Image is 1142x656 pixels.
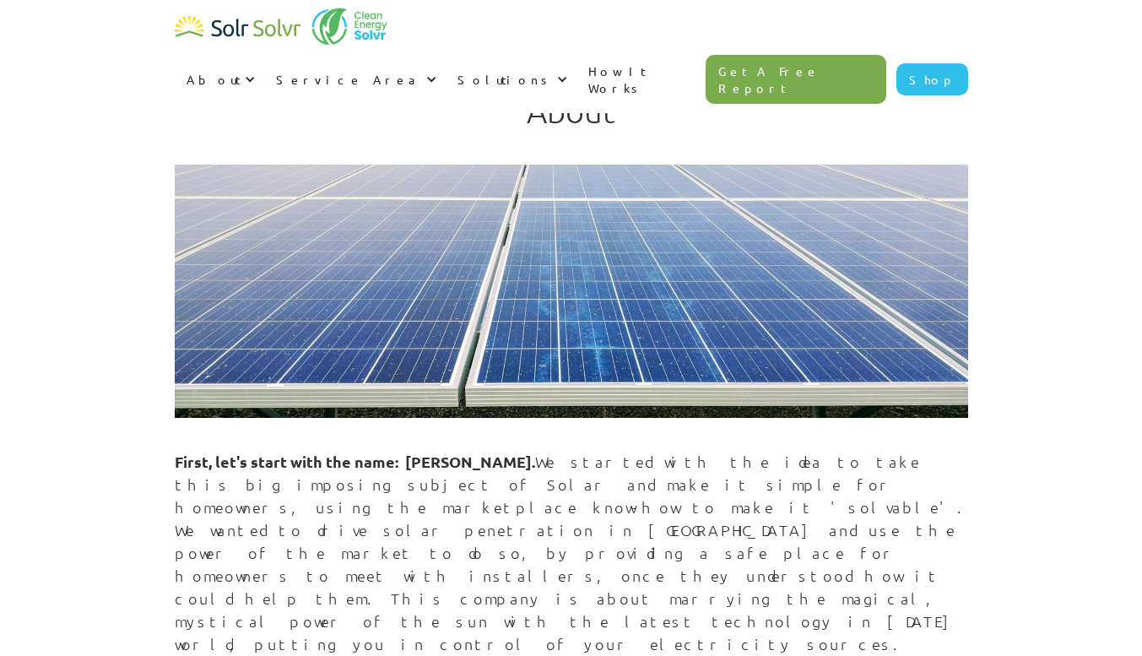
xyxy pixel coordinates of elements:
div: About [187,71,241,88]
a: Get A Free Report [706,55,886,104]
div: About [175,54,264,105]
div: Solutions [446,54,576,105]
div: Service Area [264,54,446,105]
p: We started with the idea to take this big imposing subject of Solar and make it simple for homeow... [175,450,968,655]
strong: First, let's start with the name: [PERSON_NAME]. [175,452,535,471]
div: Service Area [276,71,422,88]
div: Solutions [457,71,553,88]
a: How It Works [576,46,706,113]
a: Shop [896,63,968,95]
